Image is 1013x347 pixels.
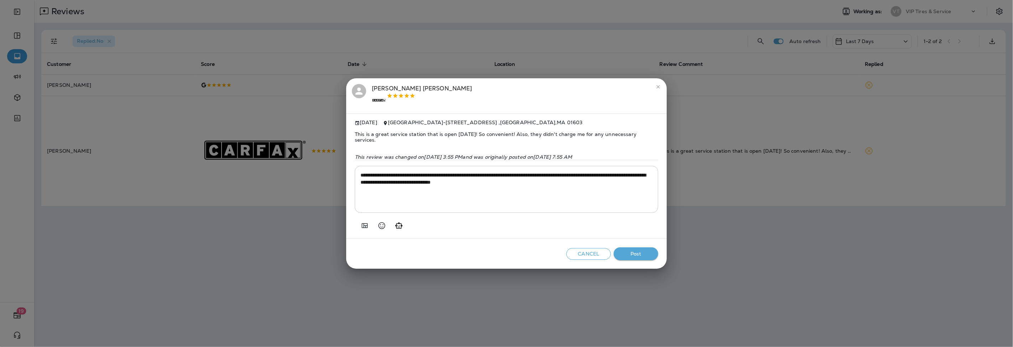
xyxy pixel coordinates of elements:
span: [DATE] [355,120,377,126]
p: This review was changed on [DATE] 3:55 PM [355,154,658,160]
div: [PERSON_NAME] [PERSON_NAME] [372,84,472,108]
button: close [653,81,664,93]
span: This is a great service station that is open [DATE]! So convenient! Also, they didn't charge me f... [355,126,658,148]
button: Cancel [566,248,611,260]
span: and was originally posted on [DATE] 7:55 AM [463,154,572,160]
button: Select an emoji [375,219,389,233]
button: Post [614,247,658,261]
span: [GEOGRAPHIC_DATA] - [STREET_ADDRESS] , [GEOGRAPHIC_DATA] , MA 01603 [388,119,583,126]
button: Add in a premade template [358,219,372,233]
button: Generate AI response [392,219,406,233]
